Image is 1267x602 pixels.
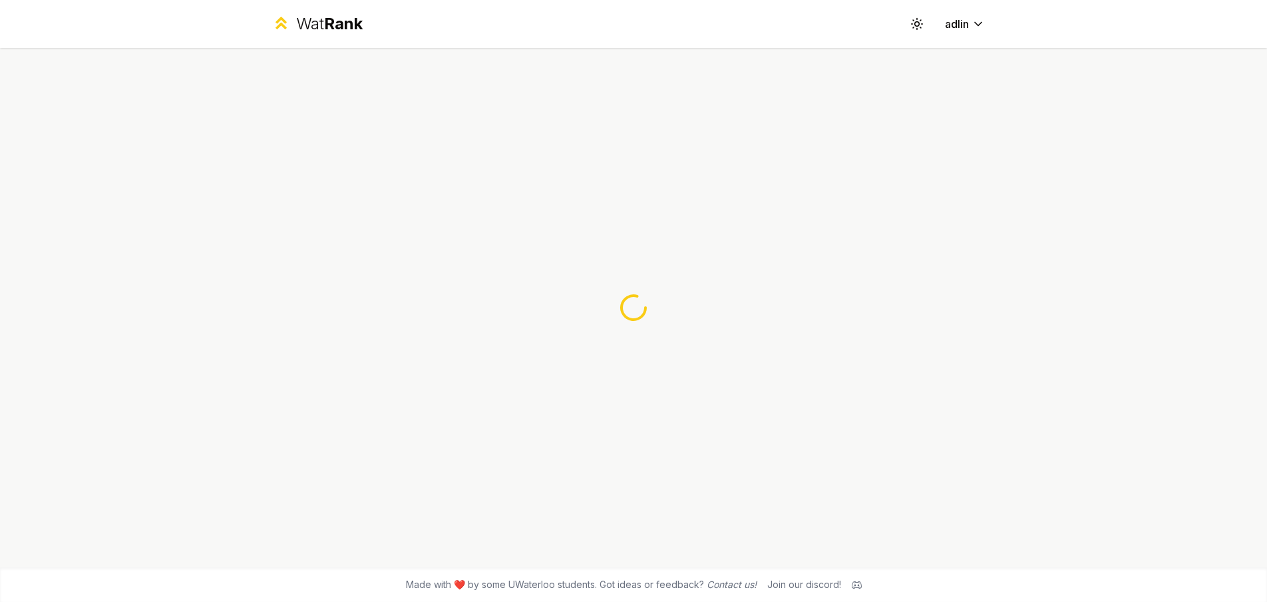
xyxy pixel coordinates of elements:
[945,16,969,32] span: adlin
[296,13,363,35] div: Wat
[767,578,841,591] div: Join our discord!
[271,13,363,35] a: WatRank
[934,12,995,36] button: adlin
[406,578,757,591] span: Made with ❤️ by some UWaterloo students. Got ideas or feedback?
[707,579,757,590] a: Contact us!
[324,14,363,33] span: Rank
